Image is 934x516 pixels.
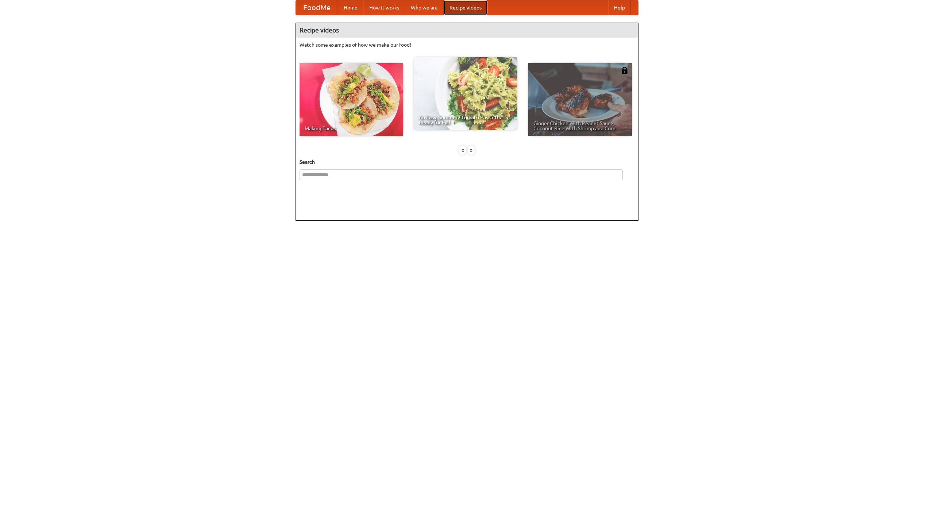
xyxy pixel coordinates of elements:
span: An Easy, Summery Tomato Pasta That's Ready for Fall [419,115,512,125]
a: How it works [363,0,405,15]
a: Help [608,0,631,15]
img: 483408.png [621,67,628,74]
h5: Search [300,158,634,166]
a: An Easy, Summery Tomato Pasta That's Ready for Fall [414,57,517,130]
span: Making Tacos [305,126,398,131]
p: Watch some examples of how we make our food! [300,41,634,49]
a: Who we are [405,0,444,15]
a: Recipe videos [444,0,487,15]
div: » [468,146,475,155]
div: « [459,146,466,155]
h4: Recipe videos [296,23,638,38]
a: Making Tacos [300,63,403,136]
a: FoodMe [296,0,338,15]
a: Home [338,0,363,15]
